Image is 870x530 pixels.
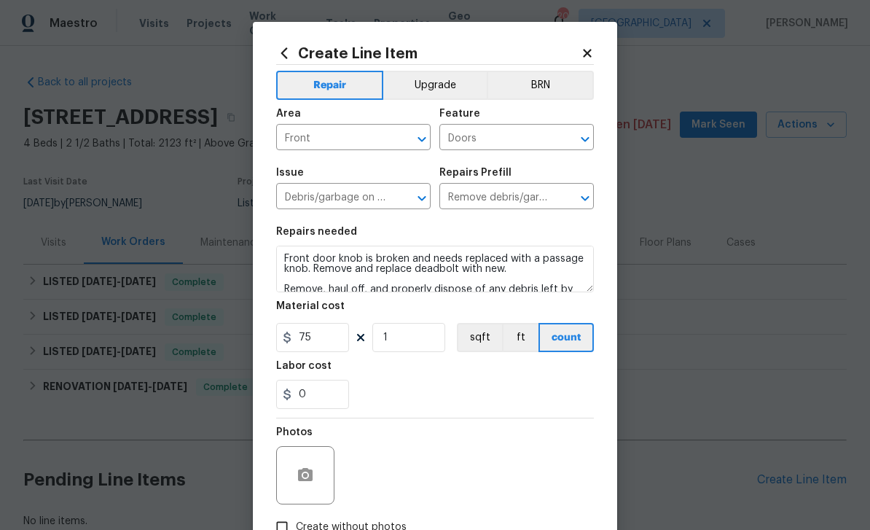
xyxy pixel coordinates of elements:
[457,323,502,352] button: sqft
[276,168,304,178] h5: Issue
[276,227,357,237] h5: Repairs needed
[276,45,581,61] h2: Create Line Item
[575,129,595,149] button: Open
[383,71,487,100] button: Upgrade
[502,323,538,352] button: ft
[276,109,301,119] h5: Area
[276,427,313,437] h5: Photos
[439,109,480,119] h5: Feature
[276,361,332,371] h5: Labor cost
[575,188,595,209] button: Open
[276,301,345,311] h5: Material cost
[412,188,432,209] button: Open
[276,246,594,292] textarea: Front door knob is broken and needs replaced with a passage knob. Remove and replace deadbolt wit...
[487,71,594,100] button: BRN
[439,168,512,178] h5: Repairs Prefill
[276,71,383,100] button: Repair
[412,129,432,149] button: Open
[538,323,594,352] button: count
